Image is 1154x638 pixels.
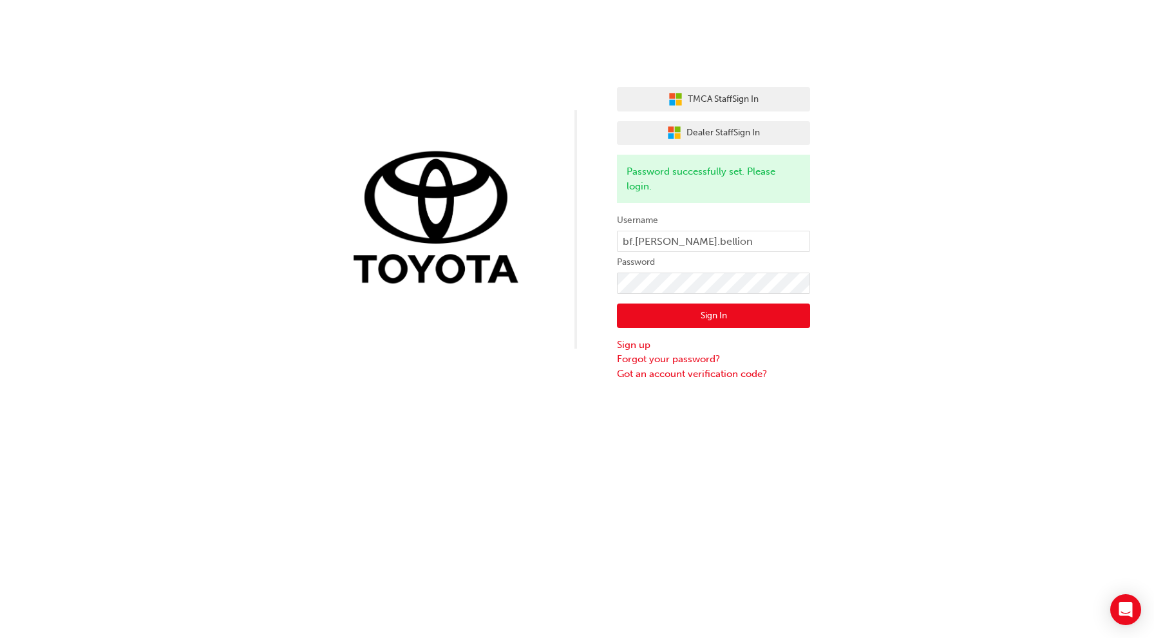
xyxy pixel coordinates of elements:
button: Dealer StaffSign In [617,121,810,146]
a: Forgot your password? [617,352,810,367]
a: Sign up [617,338,810,353]
img: Trak [344,148,537,291]
label: Password [617,255,810,270]
span: TMCA Staff Sign In [688,92,759,107]
div: Password successfully set. Please login. [617,155,810,203]
input: Username [617,231,810,253]
div: Open Intercom Messenger [1110,594,1141,625]
button: Sign In [617,304,810,328]
span: Dealer Staff Sign In [686,126,760,140]
a: Got an account verification code? [617,367,810,382]
button: TMCA StaffSign In [617,87,810,111]
label: Username [617,213,810,228]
